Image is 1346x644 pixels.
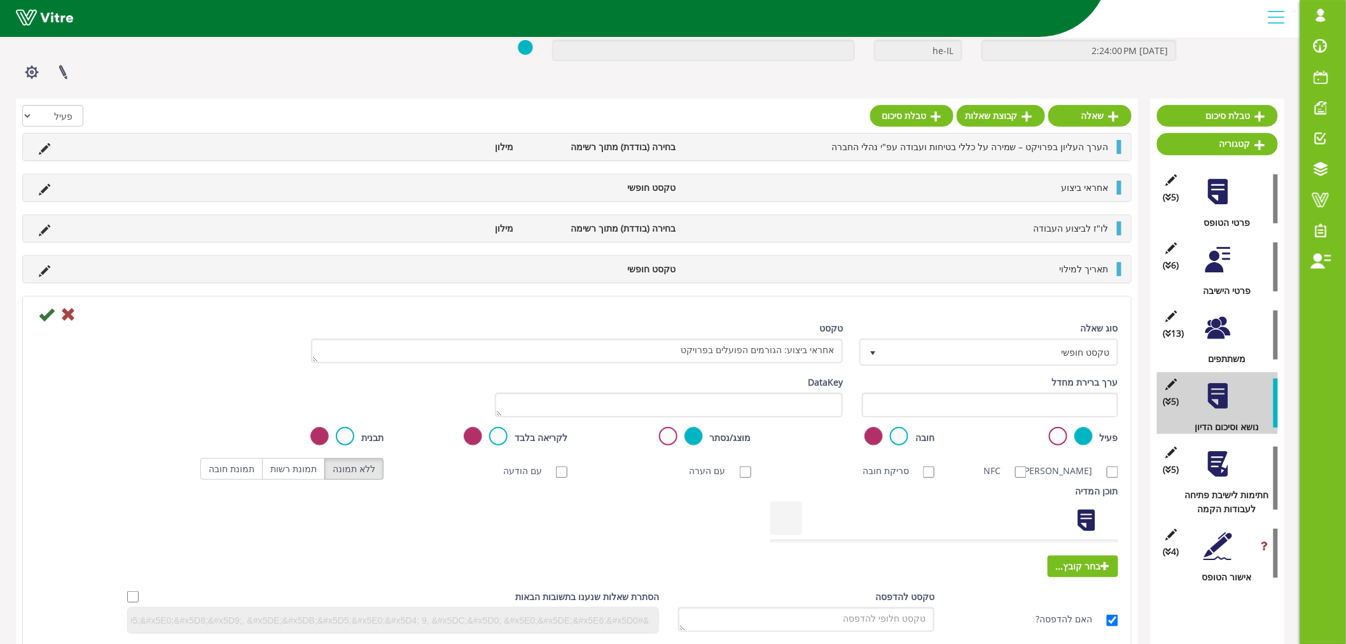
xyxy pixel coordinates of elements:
[1163,190,1179,204] span: (5 )
[1076,484,1118,498] label: תוכן המדיה
[1107,466,1118,478] input: [PERSON_NAME]
[740,466,751,478] input: עם הערה
[1157,105,1278,127] a: טבלת סיכום
[1048,105,1132,127] a: שאלה
[361,431,384,445] label: תבנית
[515,431,567,445] label: לקריאה בלבד
[1167,420,1278,434] div: נושא וסיכום הדיון
[923,466,934,478] input: סריקת חובה
[1034,222,1109,234] span: לו"ז לביצוע העבודה
[127,591,139,603] input: Hide question based on answer
[503,464,555,478] label: עם הודעה
[1052,375,1118,389] label: ערך ברירת מחדל
[311,339,843,363] textarea: אחראי ביצוע: הגורמים הפועלים בפרויקט
[357,140,520,154] li: מילון
[1046,464,1106,478] label: [PERSON_NAME]
[1157,133,1278,155] a: קטגוריה
[1062,181,1109,193] span: אחראי ביצוע
[515,590,659,604] label: הסתרת שאלות שנענו בתשובות הבאות
[690,464,739,478] label: עם הערה
[1048,556,1118,577] span: בחר קובץ...
[875,590,934,604] label: טקסט להדפסה
[357,221,520,235] li: מילון
[1163,258,1179,272] span: (6 )
[520,262,682,276] li: טקסט חופשי
[1107,615,1118,626] input: האם להדפסה?
[861,340,884,363] span: select
[915,431,934,445] label: חובה
[1081,321,1118,335] label: סוג שאלה
[870,105,954,127] a: טבלת סיכום
[518,39,533,55] img: yes
[1163,463,1179,477] span: (5 )
[1163,395,1179,409] span: (5 )
[808,375,843,389] label: DataKey
[262,458,325,480] label: תמונת רשות
[1163,545,1179,559] span: (4 )
[1015,466,1027,478] input: NFC
[819,321,843,335] label: טקסט
[1060,263,1109,275] span: תאריך למילוי
[710,431,751,445] label: מוצג/נסתר
[984,464,1014,478] label: NFC
[1167,284,1278,298] div: פרטי הישיבה
[200,458,263,480] label: תמונת חובה
[884,340,1117,363] span: טקסט חופשי
[556,466,567,478] input: עם הודעה
[831,141,1109,153] span: הערך העליון בפרויקט – שמירה על כללי בטיחות ועבודה עפ"י נהלי החברה
[1036,612,1106,626] label: האם להדפסה?
[1100,431,1118,445] label: פעיל
[1167,488,1278,516] div: חתימות לישיבת פתיחה לעבודות הקמה
[863,464,922,478] label: סריקת חובה
[1167,352,1278,366] div: משתתפים
[324,458,384,480] label: ללא תמונה
[1163,326,1184,340] span: (13 )
[520,221,682,235] li: בחירה (בודדת) מתוך רשימה
[957,105,1045,127] a: קבוצת שאלות
[520,181,682,195] li: טקסט חופשי
[520,140,682,154] li: בחירה (בודדת) מתוך רשימה
[1167,570,1278,584] div: אישור הטופס
[1167,216,1278,230] div: פרטי הטופס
